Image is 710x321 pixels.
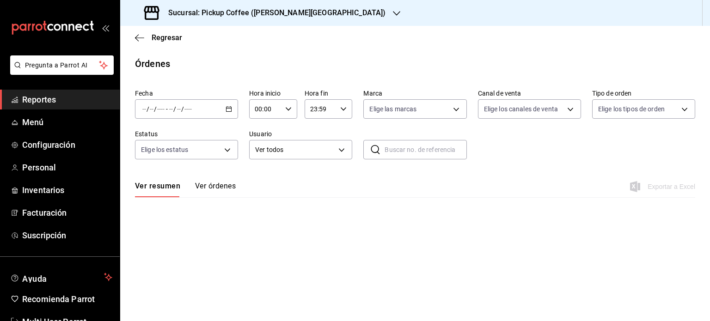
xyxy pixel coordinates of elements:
[249,131,352,137] label: Usuario
[363,90,466,97] label: Marca
[255,145,335,155] span: Ver todos
[22,229,112,242] span: Suscripción
[184,105,192,113] input: ----
[169,105,173,113] input: --
[181,105,184,113] span: /
[166,105,168,113] span: -
[305,90,353,97] label: Hora fin
[22,116,112,128] span: Menú
[22,139,112,151] span: Configuración
[135,131,238,137] label: Estatus
[135,182,180,197] button: Ver resumen
[102,24,109,31] button: open_drawer_menu
[598,104,665,114] span: Elige los tipos de orden
[135,182,236,197] div: navigation tabs
[25,61,99,70] span: Pregunta a Parrot AI
[135,57,170,71] div: Órdenes
[22,161,112,174] span: Personal
[141,145,188,154] span: Elige los estatus
[22,93,112,106] span: Reportes
[249,90,297,97] label: Hora inicio
[135,90,238,97] label: Fecha
[22,293,112,305] span: Recomienda Parrot
[385,140,466,159] input: Buscar no. de referencia
[177,105,181,113] input: --
[149,105,154,113] input: --
[369,104,416,114] span: Elige las marcas
[157,105,165,113] input: ----
[135,33,182,42] button: Regresar
[173,105,176,113] span: /
[147,105,149,113] span: /
[195,182,236,197] button: Ver órdenes
[152,33,182,42] span: Regresar
[142,105,147,113] input: --
[154,105,157,113] span: /
[478,90,581,97] label: Canal de venta
[592,90,695,97] label: Tipo de orden
[6,67,114,77] a: Pregunta a Parrot AI
[22,184,112,196] span: Inventarios
[22,206,112,219] span: Facturación
[22,272,100,283] span: Ayuda
[10,55,114,75] button: Pregunta a Parrot AI
[161,7,386,18] h3: Sucursal: Pickup Coffee ([PERSON_NAME][GEOGRAPHIC_DATA])
[484,104,558,114] span: Elige los canales de venta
